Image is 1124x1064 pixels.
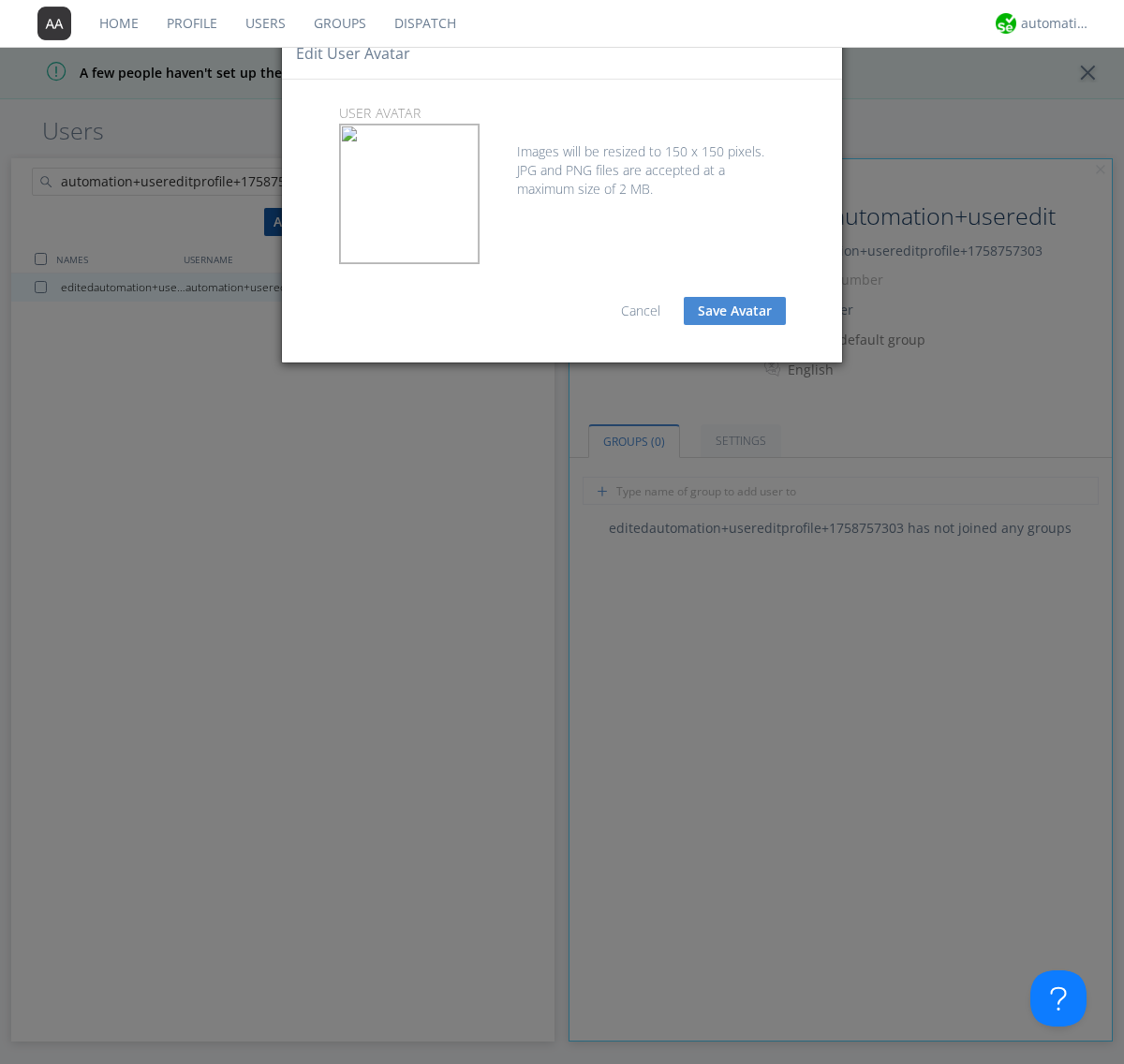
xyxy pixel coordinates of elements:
img: 373638.png [37,7,71,40]
a: Cancel [621,302,660,319]
h4: Edit user Avatar [296,43,410,65]
button: Save Avatar [684,297,786,325]
img: 376a27fd-0c9a-4d08-ac81-02e81052060e [340,125,479,263]
div: automation+atlas [1021,14,1091,33]
img: 0d6eee6ee50f4bb3b6c6a969a4303ef0 [996,13,1016,34]
div: Images will be resized to 150 x 150 pixels. JPG and PNG files are accepted at a maximum size of 2... [339,124,786,199]
p: user Avatar [325,103,800,124]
